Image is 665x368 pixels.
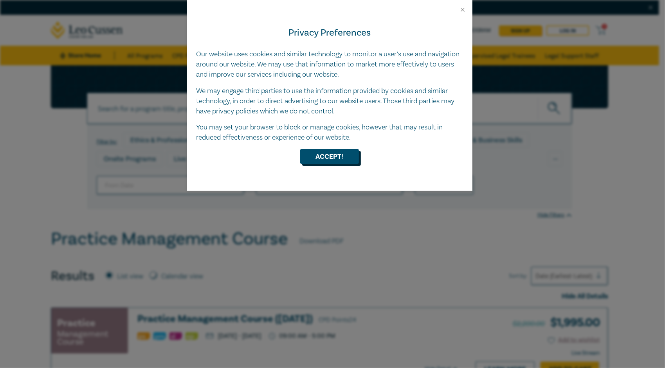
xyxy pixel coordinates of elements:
[459,6,466,13] button: Close
[196,49,463,80] p: Our website uses cookies and similar technology to monitor a user’s use and navigation around our...
[300,149,359,164] button: Accept!
[196,26,463,40] h4: Privacy Preferences
[196,86,463,117] p: We may engage third parties to use the information provided by cookies and similar technology, in...
[196,122,463,143] p: You may set your browser to block or manage cookies, however that may result in reduced effective...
